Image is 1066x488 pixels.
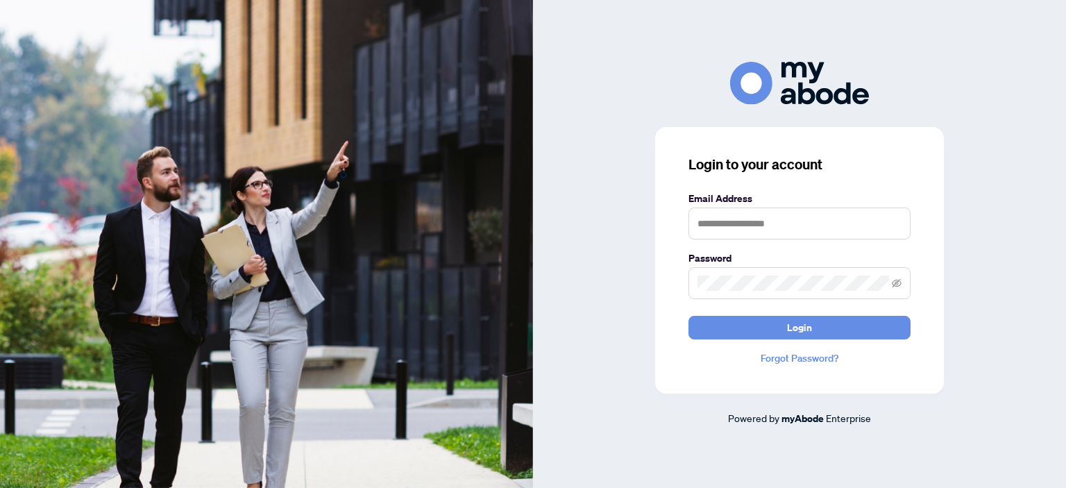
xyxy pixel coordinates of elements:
[826,412,871,424] span: Enterprise
[688,351,911,366] a: Forgot Password?
[730,62,869,104] img: ma-logo
[781,411,824,426] a: myAbode
[688,251,911,266] label: Password
[892,278,902,288] span: eye-invisible
[688,316,911,339] button: Login
[728,412,779,424] span: Powered by
[787,317,812,339] span: Login
[688,191,911,206] label: Email Address
[688,155,911,174] h3: Login to your account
